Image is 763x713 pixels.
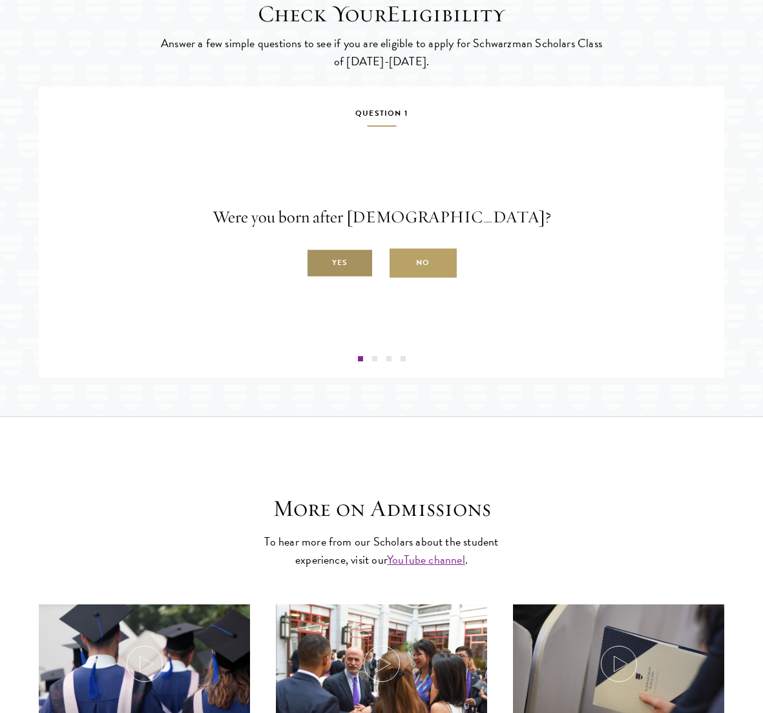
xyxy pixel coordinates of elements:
label: Yes [306,249,373,278]
h5: Question 1 [48,106,715,127]
h3: More on Admissions [182,495,582,522]
a: YouTube channel [387,551,465,568]
p: To hear more from our Scholars about the student experience, visit our . [256,533,508,569]
p: Answer a few simple questions to see if you are eligible to apply for Schwarzman Scholars Class o... [159,34,605,70]
label: No [390,249,457,278]
p: Were you born after [DEMOGRAPHIC_DATA]? [48,205,715,229]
